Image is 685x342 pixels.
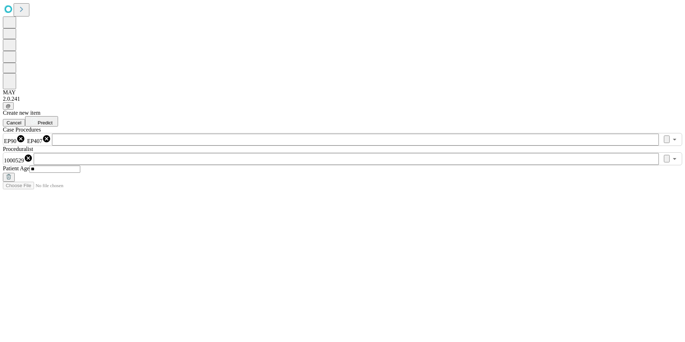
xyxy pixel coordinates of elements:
[25,116,58,127] button: Predict
[3,119,25,127] button: Cancel
[27,134,51,144] div: EP407
[27,138,43,144] span: EP407
[4,138,16,144] span: EP90
[4,157,24,163] span: 1000529
[3,165,29,171] span: Patient Age
[670,134,680,144] button: Open
[3,146,33,152] span: Proceduralist
[3,102,14,110] button: @
[4,154,33,164] div: 1000529
[6,120,21,125] span: Cancel
[664,155,670,162] button: Clear
[3,96,682,102] div: 2.0.241
[3,127,41,133] span: Scheduled Procedure
[664,136,670,143] button: Clear
[3,89,682,96] div: MAY
[38,120,52,125] span: Predict
[6,103,11,109] span: @
[670,154,680,164] button: Open
[3,110,40,116] span: Create new item
[4,134,25,144] div: EP90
